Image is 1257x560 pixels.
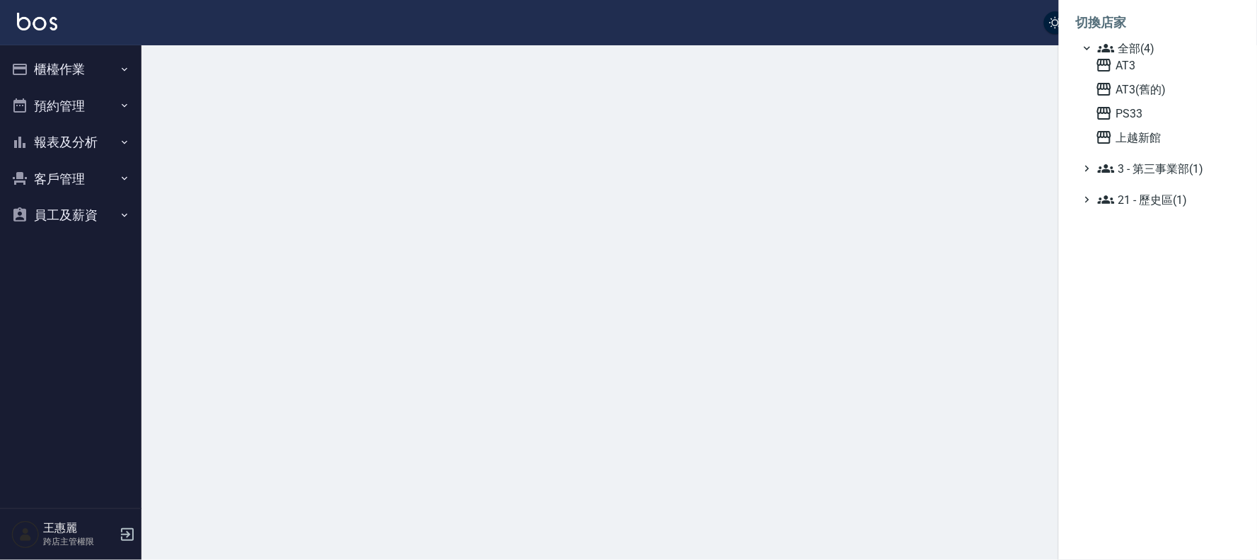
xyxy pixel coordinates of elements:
span: 全部(4) [1098,40,1234,57]
span: 上越新館 [1096,129,1234,146]
span: 3 - 第三事業部(1) [1098,160,1234,177]
li: 切換店家 [1076,6,1240,40]
span: AT3 [1096,57,1234,74]
span: 21 - 歷史區(1) [1098,191,1234,208]
span: PS33 [1096,105,1234,122]
span: AT3(舊的) [1096,81,1234,98]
